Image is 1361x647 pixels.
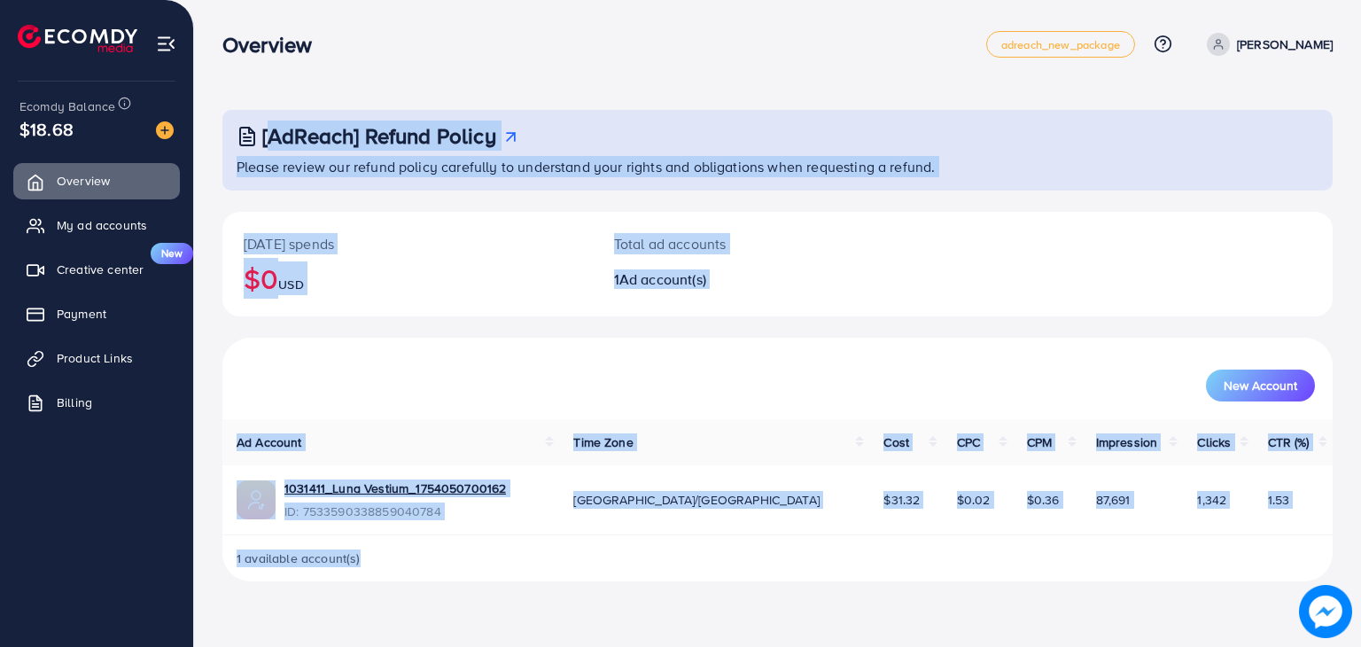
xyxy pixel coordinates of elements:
button: New Account [1206,370,1315,401]
span: $0.02 [957,491,991,509]
span: Ecomdy Balance [19,97,115,115]
img: ic-ads-acc.e4c84228.svg [237,480,276,519]
span: Time Zone [573,433,633,451]
span: USD [278,276,303,293]
span: Cost [883,433,909,451]
img: menu [156,34,176,54]
span: CPC [957,433,980,451]
img: image [156,121,174,139]
span: [GEOGRAPHIC_DATA]/[GEOGRAPHIC_DATA] [573,491,820,509]
span: My ad accounts [57,216,147,234]
img: logo [18,25,137,52]
span: 87,691 [1096,491,1131,509]
span: adreach_new_package [1001,39,1120,51]
h2: $0 [244,261,572,295]
span: Payment [57,305,106,323]
span: CPM [1027,433,1052,451]
span: 1 available account(s) [237,550,361,567]
span: New Account [1224,379,1297,392]
p: [DATE] spends [244,233,572,254]
span: Impression [1096,433,1158,451]
h2: 1 [614,271,849,288]
img: image [1299,585,1352,638]
span: 1.53 [1268,491,1290,509]
p: Please review our refund policy carefully to understand your rights and obligations when requesti... [237,156,1322,177]
a: [PERSON_NAME] [1200,33,1333,56]
span: Product Links [57,349,133,367]
span: New [151,243,193,264]
a: My ad accounts [13,207,180,243]
span: $18.68 [19,116,74,142]
a: Overview [13,163,180,199]
span: ID: 7533590338859040784 [284,503,506,520]
span: CTR (%) [1268,433,1310,451]
p: Total ad accounts [614,233,849,254]
span: Clicks [1197,433,1231,451]
a: Creative centerNew [13,252,180,287]
span: Creative center [57,261,144,278]
p: [PERSON_NAME] [1237,34,1333,55]
a: Product Links [13,340,180,376]
a: Billing [13,385,180,420]
h3: [AdReach] Refund Policy [262,123,496,149]
span: Ad account(s) [619,269,706,289]
span: $31.32 [883,491,920,509]
a: adreach_new_package [986,31,1135,58]
span: Ad Account [237,433,302,451]
span: Billing [57,394,92,411]
span: 1,342 [1197,491,1226,509]
h3: Overview [222,32,326,58]
span: $0.36 [1027,491,1060,509]
span: Overview [57,172,110,190]
a: 1031411_Luna Vestium_1754050700162 [284,479,506,497]
a: Payment [13,296,180,331]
